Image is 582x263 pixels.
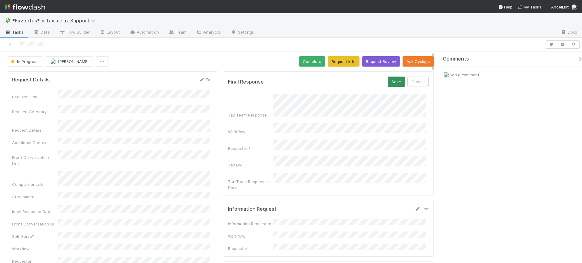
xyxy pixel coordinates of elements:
[228,233,273,239] div: Workflow
[551,5,569,9] span: AngelList
[571,4,577,10] img: avatar_711f55b7-5a46-40da-996f-bc93b6b86381.png
[28,28,55,38] a: Data
[443,72,449,78] img: avatar_711f55b7-5a46-40da-996f-bc93b6b86381.png
[7,56,42,67] button: In Progress
[10,59,38,64] span: In Progress
[228,206,276,212] h5: Information Request
[12,246,58,252] div: Workflow
[228,162,273,168] div: Tax DRI
[226,28,259,38] a: Settings
[517,5,541,9] span: My Tasks
[498,4,513,10] div: Help
[125,28,164,38] a: Automation
[228,79,264,85] h5: Final Response
[5,29,24,35] span: Tasks
[12,94,58,100] div: Request Title
[191,28,226,38] a: Analytics
[414,206,429,211] a: Edit
[50,58,56,64] img: avatar_711f55b7-5a46-40da-996f-bc93b6b86381.png
[199,77,213,82] a: Edit
[403,56,434,67] button: Ask Cyclops
[12,140,58,146] div: Additional Context
[388,77,405,87] button: Save
[12,77,50,83] h5: Request Details
[443,56,469,62] span: Comments
[12,127,58,133] div: Request Details
[95,28,125,38] a: Layout
[5,2,45,12] img: logo-inverted-e16ddd16eac7371096b0.svg
[407,77,429,87] button: Cancel
[328,56,360,67] button: Request Info
[59,29,90,35] span: Flow Builder
[12,154,58,166] div: Front Conversation Link
[164,28,191,38] a: Team
[12,194,58,200] div: Attachment
[228,145,273,151] div: Requestor *
[517,4,541,10] a: My Tasks
[228,221,273,227] div: Information Requested
[449,72,482,77] span: Add a comment...
[228,179,273,191] div: Tax Team Response - Docs
[58,59,89,64] span: [PERSON_NAME]
[556,28,582,38] a: Docs
[12,233,58,239] div: Self-Serve?
[228,112,273,118] div: Tax Team Response
[362,56,400,67] button: Request Review
[45,56,92,67] button: [PERSON_NAME]
[228,245,273,251] div: Requestor
[12,109,58,115] div: Request Category
[12,18,98,24] span: *Favorites* > Tax > Tax Support
[299,56,325,67] button: Complete
[55,28,95,38] a: Flow Builder
[228,129,273,135] div: Workflow
[12,221,58,227] div: Front Conversation ID
[5,18,11,23] span: 💸
[12,181,58,187] div: Comptroller Link
[12,209,58,215] div: Ideal Response Date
